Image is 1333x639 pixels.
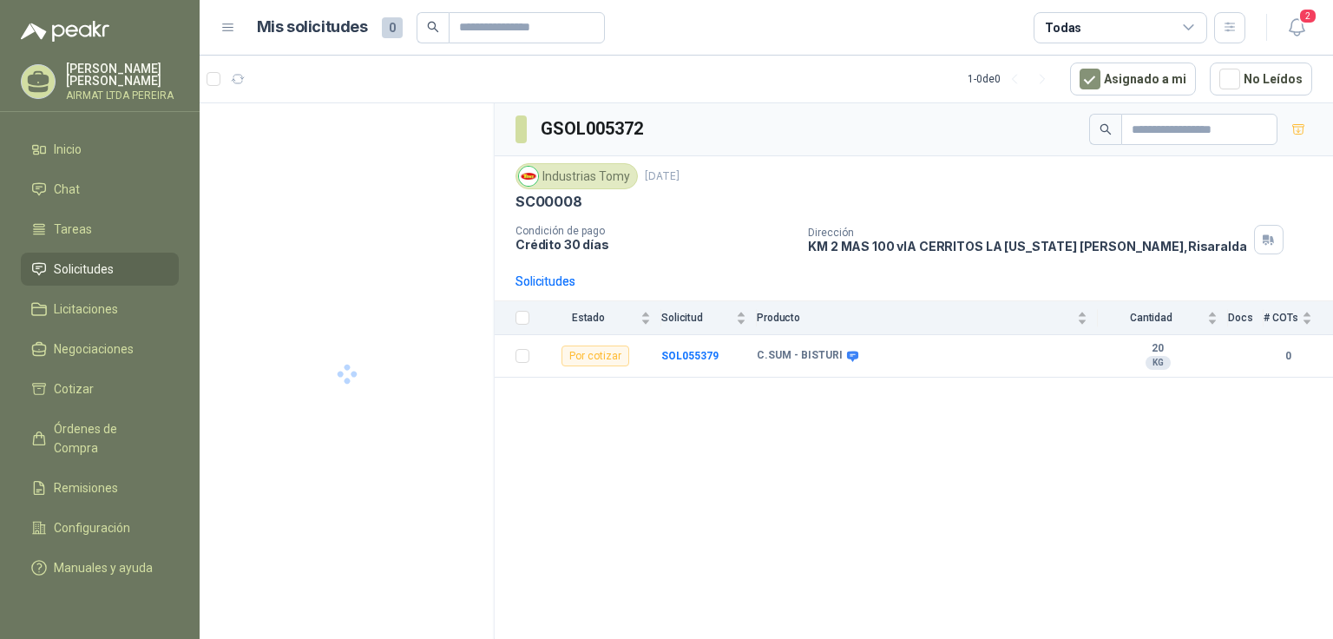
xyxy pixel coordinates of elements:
th: Cantidad [1098,301,1228,335]
th: # COTs [1264,301,1333,335]
a: Negociaciones [21,333,179,366]
p: [DATE] [645,168,680,185]
a: Chat [21,173,179,206]
a: Solicitudes [21,253,179,286]
p: [PERSON_NAME] [PERSON_NAME] [66,63,179,87]
a: Configuración [21,511,179,544]
p: Dirección [808,227,1246,239]
a: Licitaciones [21,293,179,326]
span: Cantidad [1098,312,1204,324]
span: 2 [1298,8,1317,24]
span: Solicitud [661,312,732,324]
span: Manuales y ayuda [54,558,153,577]
div: Todas [1045,18,1081,37]
button: 2 [1281,12,1312,43]
th: Docs [1228,301,1264,335]
span: Configuración [54,518,130,537]
span: search [1100,123,1112,135]
a: SOL055379 [661,350,719,362]
b: 0 [1264,348,1312,365]
span: Estado [540,312,637,324]
div: Industrias Tomy [515,163,638,189]
button: Asignado a mi [1070,63,1196,96]
span: Chat [54,180,80,199]
div: KG [1146,356,1171,370]
b: 20 [1098,342,1218,356]
a: Inicio [21,133,179,166]
span: Licitaciones [54,300,118,319]
th: Solicitud [661,301,757,335]
div: Por cotizar [561,346,629,366]
button: No Leídos [1210,63,1312,96]
span: 0 [382,17,403,38]
span: search [427,21,439,33]
span: Órdenes de Compra [54,419,162,458]
h3: GSOL005372 [541,115,646,142]
span: Inicio [54,140,82,159]
div: Solicitudes [515,272,575,291]
a: Órdenes de Compra [21,412,179,464]
th: Producto [757,301,1098,335]
span: Solicitudes [54,260,114,279]
span: Negociaciones [54,339,134,359]
h1: Mis solicitudes [257,15,368,40]
a: Manuales y ayuda [21,551,179,584]
img: Company Logo [519,167,538,186]
div: 1 - 0 de 0 [968,65,1056,93]
span: Remisiones [54,478,118,497]
img: Logo peakr [21,21,109,42]
span: # COTs [1264,312,1298,324]
p: SC00008 [515,193,582,211]
span: Cotizar [54,379,94,399]
p: Condición de pago [515,225,794,237]
p: AIRMAT LTDA PEREIRA [66,90,179,101]
a: Cotizar [21,372,179,405]
a: Remisiones [21,471,179,504]
a: Tareas [21,213,179,246]
span: Producto [757,312,1074,324]
th: Estado [540,301,661,335]
p: KM 2 MAS 100 vIA CERRITOS LA [US_STATE] [PERSON_NAME] , Risaralda [808,239,1246,254]
p: Crédito 30 días [515,237,794,252]
b: C.SUM - BISTURI [757,349,843,363]
span: Tareas [54,220,92,239]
